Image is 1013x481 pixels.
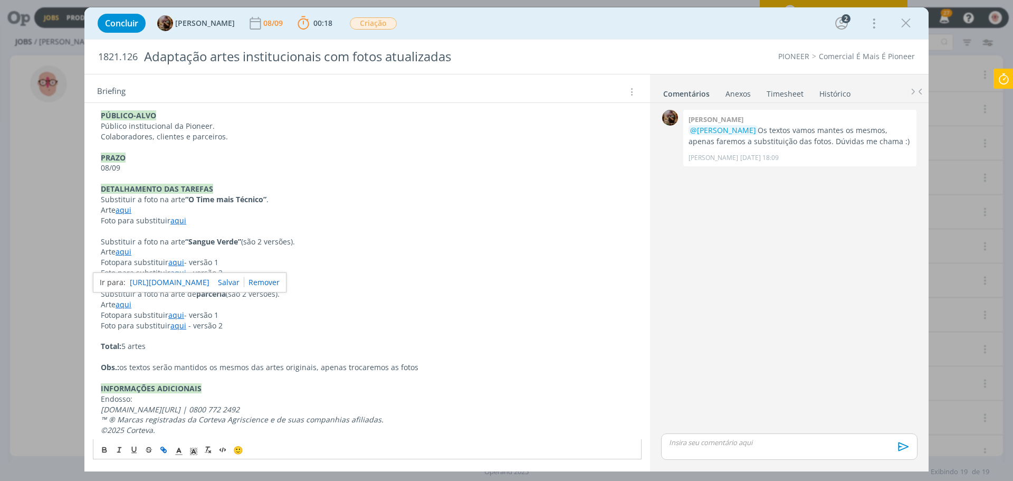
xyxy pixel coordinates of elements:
[231,444,245,456] button: 🙂
[689,115,743,124] b: [PERSON_NAME]
[116,299,131,309] a: aqui
[295,15,335,32] button: 00:18
[188,320,223,331] span: - versão 2
[170,268,186,278] a: aqui
[185,237,241,247] strong: “Sangue Verde”
[101,404,240,414] em: [DOMAIN_NAME][URL] | 0800 772 2492
[98,14,146,33] button: Concluir
[84,7,929,471] div: dialog
[725,89,751,99] div: Anexos
[101,247,634,257] p: Arte
[175,20,235,27] span: [PERSON_NAME]
[101,194,634,205] p: Substituir a foto na arte .
[116,257,168,267] span: para substituir
[101,394,634,404] p: Endosso:
[662,110,678,126] img: A
[105,19,138,27] span: Concluir
[171,444,186,456] span: Cor do Texto
[350,17,397,30] span: Criação
[157,15,173,31] img: A
[140,44,570,70] div: Adaptação artes institucionais com fotos atualizadas
[116,247,131,257] a: aqui
[185,194,266,204] strong: “O Time mais Técnico”
[740,153,779,163] span: [DATE] 18:09
[101,310,634,320] p: Foto - versão 1
[101,163,634,173] p: 08/09
[101,341,121,351] strong: Total:
[819,51,915,61] a: Comercial É Mais É Pioneer
[101,362,119,372] strong: Obs.:
[778,51,809,61] a: PIONEER
[101,414,384,425] em: ™ ® Marcas registradas da Corteva Agriscience e de suas companhias afiliadas.
[168,257,184,267] a: aqui
[689,153,738,163] p: [PERSON_NAME]
[196,289,226,299] strong: parceria
[101,153,126,163] strong: PRAZO
[766,84,804,99] a: Timesheet
[170,320,186,331] a: aqui
[101,205,634,215] p: Arte
[690,125,756,135] span: @[PERSON_NAME]
[119,362,418,372] span: os textos serão mantidos os mesmos das artes originais, apenas trocaremos as fotos
[101,425,155,435] em: ©2025 Corteva.
[101,184,213,194] strong: DETALHAMENTO DAS TAREFAS
[101,299,634,310] p: Arte
[819,84,851,99] a: Histórico
[233,445,243,455] span: 🙂
[116,205,131,215] a: aqui
[101,237,634,247] p: Substituir a foto na arte (são 2 versões).
[188,268,223,278] span: - versão 2
[313,18,332,28] span: 00:18
[101,289,634,299] p: Substituir a foto na arte de (são 2 versões).
[101,383,202,393] strong: INFORMAÇÕES ADICIONAIS
[263,20,285,27] div: 08/09
[121,341,146,351] span: 5 artes
[833,15,850,32] button: 2
[101,110,156,120] strong: PÚBLICO-ALVO
[98,51,138,63] span: 1821.126
[101,320,170,331] span: Foto para substituir
[157,15,235,31] button: A[PERSON_NAME]
[116,310,168,320] span: para substituir
[186,444,201,456] span: Cor de Fundo
[101,121,634,131] p: Público institucional da Pioneer.
[101,268,170,278] span: Foto para substituir
[168,310,184,320] a: aqui
[130,276,209,289] a: [URL][DOMAIN_NAME]
[101,215,634,226] p: Foto para substituir
[663,84,710,99] a: Comentários
[101,131,634,142] p: Colaboradores, clientes e parceiros.
[349,17,397,30] button: Criação
[97,85,126,99] span: Briefing
[101,257,634,268] p: Foto - versão 1
[842,14,850,23] div: 2
[689,125,911,147] p: Os textos vamos mantes os mesmos, apenas faremos a substituição das fotos. Dúvidas me chama :)
[170,215,186,225] a: aqui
